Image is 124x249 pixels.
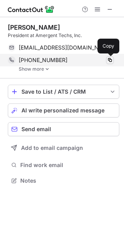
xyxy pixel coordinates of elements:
[8,175,119,186] button: Notes
[21,89,106,95] div: Save to List / ATS / CRM
[20,177,116,184] span: Notes
[21,145,83,151] span: Add to email campaign
[8,160,119,171] button: Find work email
[8,32,119,39] div: President at Amergent Techs, Inc.
[20,162,116,169] span: Find work email
[19,57,67,64] span: [PHONE_NUMBER]
[8,141,119,155] button: Add to email campaign
[8,122,119,136] button: Send email
[8,85,119,99] button: save-profile-one-click
[45,66,50,72] img: -
[21,107,105,114] span: AI write personalized message
[8,5,55,14] img: ContactOut v5.3.10
[8,103,119,117] button: AI write personalized message
[19,66,119,72] a: Show more
[19,44,108,51] span: [EMAIL_ADDRESS][DOMAIN_NAME]
[8,23,60,31] div: [PERSON_NAME]
[21,126,51,132] span: Send email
